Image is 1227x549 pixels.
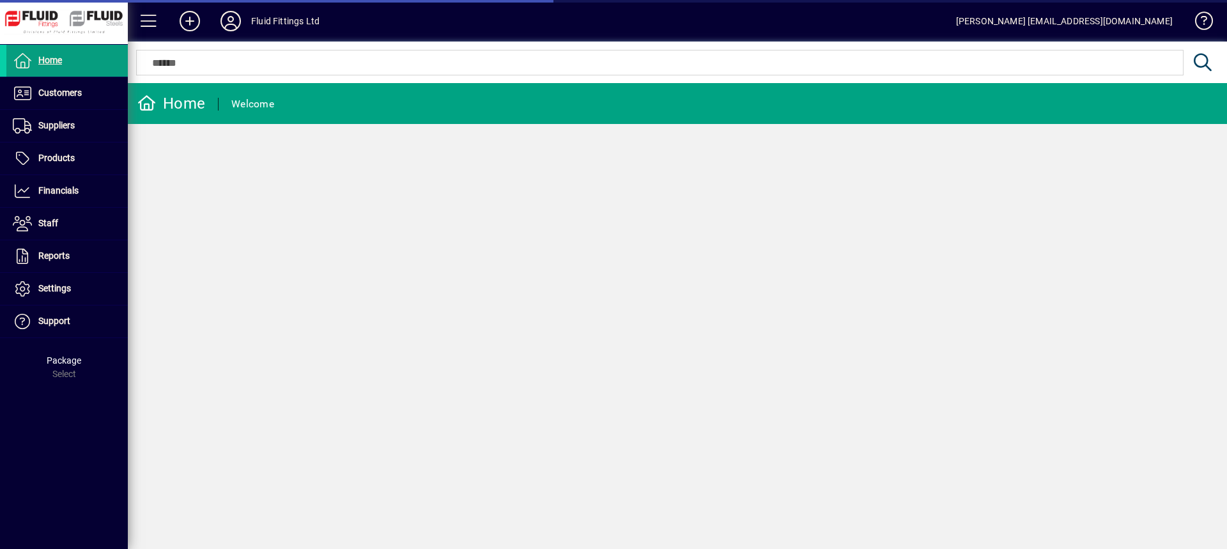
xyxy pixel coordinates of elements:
[38,153,75,163] span: Products
[6,77,128,109] a: Customers
[210,10,251,33] button: Profile
[6,175,128,207] a: Financials
[38,316,70,326] span: Support
[1185,3,1211,44] a: Knowledge Base
[38,185,79,196] span: Financials
[38,218,58,228] span: Staff
[38,120,75,130] span: Suppliers
[956,11,1173,31] div: [PERSON_NAME] [EMAIL_ADDRESS][DOMAIN_NAME]
[169,10,210,33] button: Add
[38,283,71,293] span: Settings
[6,305,128,337] a: Support
[38,55,62,65] span: Home
[6,240,128,272] a: Reports
[137,93,205,114] div: Home
[47,355,81,366] span: Package
[6,208,128,240] a: Staff
[6,273,128,305] a: Settings
[6,110,128,142] a: Suppliers
[6,143,128,174] a: Products
[38,251,70,261] span: Reports
[251,11,320,31] div: Fluid Fittings Ltd
[38,88,82,98] span: Customers
[231,94,274,114] div: Welcome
